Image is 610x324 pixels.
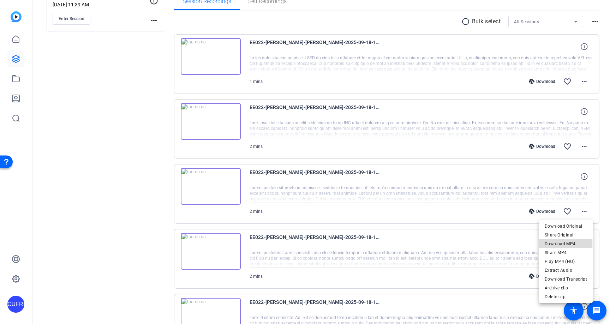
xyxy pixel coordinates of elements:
span: Download Original [545,222,587,230]
span: Download MP4 [545,240,587,248]
span: Download Transcript [545,275,587,283]
span: Extract Audio [545,266,587,275]
span: Play MP4 (HQ) [545,257,587,266]
span: Share Original [545,231,587,239]
span: Delete clip [545,293,587,301]
span: Archive clip [545,284,587,292]
span: Share MP4 [545,248,587,257]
